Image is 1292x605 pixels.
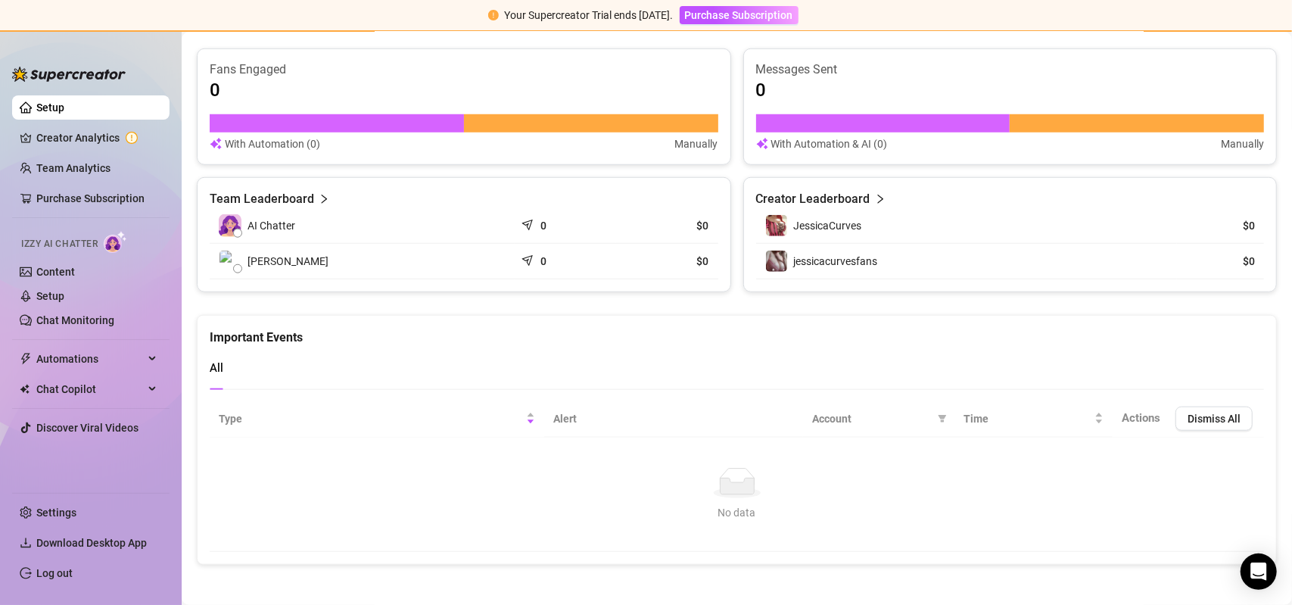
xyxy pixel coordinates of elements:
[812,410,932,427] span: Account
[756,190,870,208] article: Creator Leaderboard
[1122,411,1160,425] span: Actions
[210,78,220,102] article: 0
[935,407,950,430] span: filter
[248,217,295,234] span: AI Chatter
[248,253,328,270] span: [PERSON_NAME]
[104,231,127,253] img: AI Chatter
[210,190,314,208] article: Team Leaderboard
[625,218,708,233] article: $0
[540,254,546,269] article: 0
[12,67,126,82] img: logo-BBDzfeDw.svg
[625,254,708,269] article: $0
[964,410,1091,427] span: Time
[794,220,862,232] span: JessicaCurves
[540,218,546,233] article: 0
[219,251,241,272] img: Lana smith
[505,9,674,21] span: Your Supercreator Trial ends [DATE].
[36,162,111,174] a: Team Analytics
[1186,254,1255,269] article: $0
[766,215,787,236] img: JessicaCurves
[756,61,1265,78] article: Messages Sent
[680,9,799,21] a: Purchase Subscription
[756,78,767,102] article: 0
[210,61,718,78] article: Fans Engaged
[680,6,799,24] button: Purchase Subscription
[794,255,878,267] span: jessicacurvesfans
[521,216,537,231] span: send
[319,190,329,208] span: right
[521,251,537,267] span: send
[488,10,499,20] span: exclamation-circle
[20,537,32,549] span: download
[875,190,886,208] span: right
[1188,413,1241,425] span: Dismiss All
[36,377,144,401] span: Chat Copilot
[20,384,30,394] img: Chat Copilot
[756,136,768,152] img: svg%3e
[36,507,76,519] a: Settings
[771,136,888,152] article: With Automation & AI (0)
[36,266,75,278] a: Content
[1221,136,1264,152] article: Manually
[219,214,241,237] img: izzy-ai-chatter-avatar-DDCN_rTZ.svg
[20,353,32,365] span: thunderbolt
[544,401,803,438] th: Alert
[36,537,147,549] span: Download Desktop App
[210,136,222,152] img: svg%3e
[36,101,64,114] a: Setup
[225,136,320,152] article: With Automation (0)
[219,410,523,427] span: Type
[36,347,144,371] span: Automations
[36,126,157,150] a: Creator Analytics exclamation-circle
[210,401,544,438] th: Type
[938,414,947,423] span: filter
[21,237,98,251] span: Izzy AI Chatter
[766,251,787,272] img: jessicacurvesfans
[954,401,1113,438] th: Time
[36,422,139,434] a: Discover Viral Videos
[210,361,223,375] span: All
[36,314,114,326] a: Chat Monitoring
[225,504,1249,521] div: No data
[210,316,1264,347] div: Important Events
[685,9,793,21] span: Purchase Subscription
[1241,554,1277,590] div: Open Intercom Messenger
[1186,218,1255,233] article: $0
[1175,407,1253,431] button: Dismiss All
[36,290,64,302] a: Setup
[675,136,718,152] article: Manually
[36,192,145,204] a: Purchase Subscription
[36,567,73,579] a: Log out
